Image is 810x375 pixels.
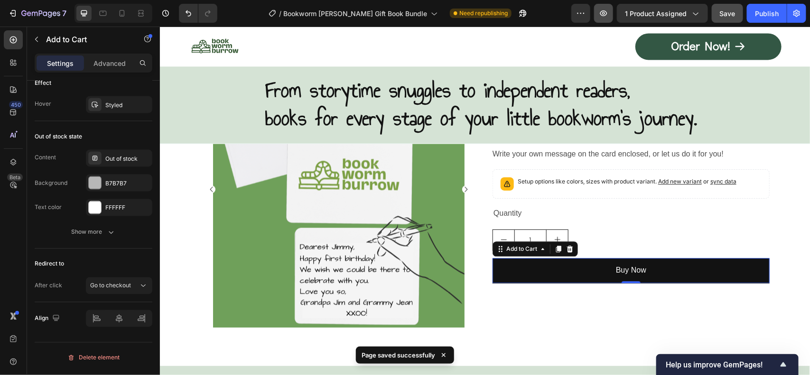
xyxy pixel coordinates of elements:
button: decrement [333,203,354,224]
button: Show survey - Help us improve GemPages! [666,359,789,370]
p: Write your own message on the card enclosed, or let us do it for you! [333,124,564,132]
div: Delete element [67,352,120,364]
p: Setup options like colors, sizes with product variant. [358,151,577,160]
input: quantity [354,203,387,224]
button: Delete element [35,350,152,366]
div: After click [35,282,62,290]
span: Bookworm [PERSON_NAME] Gift Book Bundle [283,9,427,18]
div: Hover [35,100,51,108]
button: increment [387,203,408,224]
span: Help us improve GemPages! [666,360,778,369]
p: Order Now! [333,110,372,119]
button: Buy Now [333,232,610,257]
span: 1 product assigned [625,9,687,18]
span: Save [720,9,736,18]
button: Show more [35,224,152,241]
span: Go to checkout [90,282,131,289]
div: Align [35,312,62,325]
button: Carousel Next Arrow [302,159,310,167]
div: Undo/Redo [179,4,217,23]
span: Need republishing [459,9,508,18]
iframe: Intercom live chat [778,329,801,351]
button: Go to checkout [86,277,152,294]
div: Content [35,153,56,162]
div: Background [35,179,67,187]
div: Effect [35,79,51,87]
p: 7 [62,8,66,19]
div: B7B7B7 [105,179,150,188]
div: Out of stock [105,155,150,163]
button: 1 product assigned [617,4,708,23]
div: Quantity [333,180,610,195]
div: Text color [35,203,62,212]
p: Page saved successfully [362,350,435,360]
div: Add to Cart [344,219,379,227]
p: Advanced [93,58,126,68]
div: 450 [9,101,23,109]
p: Settings [47,58,74,68]
div: FFFFFF [105,204,150,212]
div: Publish [755,9,779,18]
span: Add new variant [498,152,542,159]
div: Styled [105,101,150,110]
span: sync data [550,152,577,159]
button: Save [712,4,743,23]
p: Add to Cart [46,34,127,45]
span: or [542,152,577,159]
div: Show more [72,228,116,237]
span: / [279,9,281,18]
div: Rich Text Editor. Editing area: main [456,238,486,251]
button: Publish [747,4,787,23]
p: Buy Now [456,238,486,251]
div: Beta [7,174,23,181]
div: Redirect to [35,260,64,268]
button: 7 [4,4,71,23]
div: Out of stock state [35,132,82,141]
iframe: To enrich screen reader interactions, please activate Accessibility in Grammarly extension settings [160,27,810,375]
